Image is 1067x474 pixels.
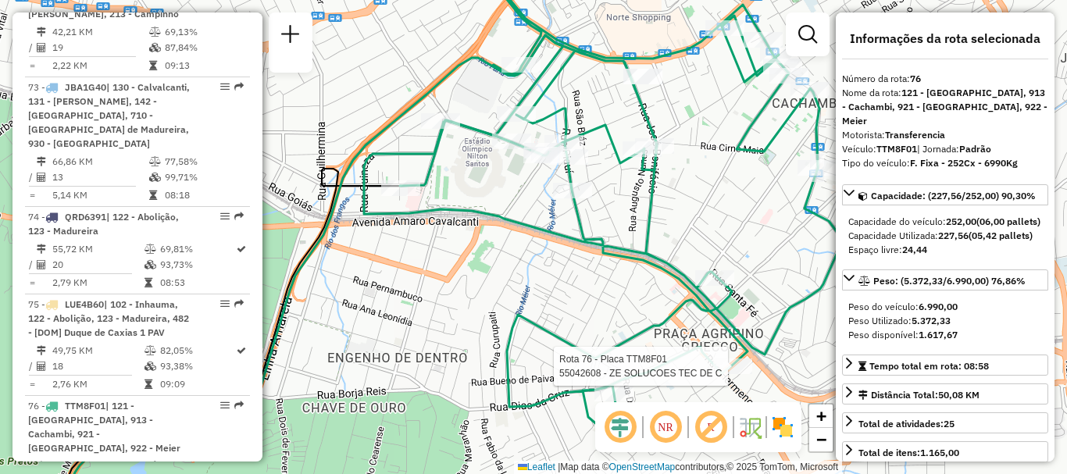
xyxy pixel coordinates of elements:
td: = [28,58,36,73]
td: 2,22 KM [52,58,148,73]
strong: Transferencia [885,129,945,141]
strong: Padrão [959,143,991,155]
div: Espaço livre: [848,243,1042,257]
i: Distância Total [37,244,46,254]
i: Tempo total em rota [149,191,157,200]
em: Opções [220,299,230,308]
span: | Jornada: [917,143,991,155]
strong: 1.165,00 [920,447,959,458]
em: Opções [220,212,230,221]
td: 69,13% [164,24,243,40]
img: Fluxo de ruas [737,415,762,440]
i: Tempo total em rota [149,61,157,70]
i: Total de Atividades [37,173,46,182]
i: % de utilização do peso [145,244,156,254]
i: Total de Atividades [37,260,46,269]
div: Capacidade do veículo: [848,215,1042,229]
td: 76,86% [164,458,243,474]
em: Opções [220,82,230,91]
td: 2,79 KM [52,275,144,290]
div: Peso disponível: [848,328,1042,342]
div: Tipo do veículo: [842,156,1048,170]
td: / [28,257,36,273]
td: 49,75 KM [52,343,144,358]
i: % de utilização da cubagem [149,173,161,182]
td: 69,81% [159,241,235,257]
td: 93,38% [159,358,235,374]
span: 75 - [28,298,189,338]
i: % de utilização do peso [149,462,161,471]
div: Peso: (5.372,33/6.990,00) 76,86% [842,294,1048,348]
div: Número da rota: [842,72,1048,86]
strong: 227,56 [938,230,969,241]
strong: 5.372,33 [912,315,951,326]
div: Veículo: [842,142,1048,156]
strong: 25 [944,418,955,429]
span: Ocultar NR [647,408,684,446]
span: 73 - [28,81,190,149]
span: | 121 - [GEOGRAPHIC_DATA], 913 - Cachambi, 921 - [GEOGRAPHIC_DATA], 922 - Meier [28,400,180,454]
div: Motorista: [842,128,1048,142]
span: | [558,462,560,472]
a: Exibir filtros [792,19,823,50]
span: Total de atividades: [858,418,955,429]
span: Exibir rótulo [692,408,730,446]
i: Tempo total em rota [145,278,152,287]
span: 76 - [28,400,180,454]
td: / [28,358,36,374]
td: 09:13 [164,58,243,73]
i: Rota otimizada [237,346,246,355]
td: 18 [52,358,144,374]
span: LUE4B60 [65,298,104,310]
td: 77,58% [164,154,243,169]
div: Capacidade Utilizada: [848,229,1042,243]
span: + [816,406,826,426]
strong: 6.990,00 [919,301,958,312]
td: 2,76 KM [52,376,144,392]
td: 93,73% [159,257,235,273]
span: TTM8F01 [65,400,105,412]
i: % de utilização do peso [145,346,156,355]
td: 08:18 [164,187,243,203]
span: 50,08 KM [938,389,980,401]
div: Nome da rota: [842,86,1048,128]
strong: 76 [910,73,921,84]
div: Map data © contributors,© 2025 TomTom, Microsoft [514,461,842,474]
a: Zoom in [809,405,833,428]
i: % de utilização do peso [149,27,161,37]
td: 99,71% [164,169,243,185]
img: Exibir/Ocultar setores [770,415,795,440]
i: % de utilização do peso [149,157,161,166]
a: Total de atividades:25 [842,412,1048,433]
strong: F. Fixa - 252Cx - 6990Kg [910,157,1018,169]
i: Distância Total [37,462,46,471]
span: | 102 - Inhauma, 122 - Abolição, 123 - Madureira, 482 - [DOM] Duque de Caxias 1 PAV [28,298,189,338]
td: / [28,169,36,185]
a: Distância Total:50,08 KM [842,383,1048,405]
span: QRD6391 [65,211,106,223]
i: Distância Total [37,27,46,37]
a: Peso: (5.372,33/6.990,00) 76,86% [842,269,1048,290]
td: 87,84% [164,40,243,55]
a: OpenStreetMap [609,462,676,472]
td: / [28,40,36,55]
span: | 122 - Abolição, 123 - Madureira [28,211,179,237]
a: Capacidade: (227,56/252,00) 90,30% [842,184,1048,205]
td: 42,21 KM [52,24,148,40]
em: Rota exportada [234,212,244,221]
span: Peso do veículo: [848,301,958,312]
a: Total de itens:1.165,00 [842,441,1048,462]
i: % de utilização da cubagem [145,260,156,269]
div: Distância Total: [858,388,980,402]
i: Distância Total [37,157,46,166]
strong: TTM8F01 [876,143,917,155]
a: Zoom out [809,428,833,451]
strong: 252,00 [946,216,976,227]
a: Tempo total em rota: 08:58 [842,355,1048,376]
strong: (06,00 pallets) [976,216,1040,227]
h4: Informações da rota selecionada [842,31,1048,46]
em: Rota exportada [234,82,244,91]
em: Rota exportada [234,299,244,308]
td: 5,14 KM [52,187,148,203]
span: − [816,429,826,449]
